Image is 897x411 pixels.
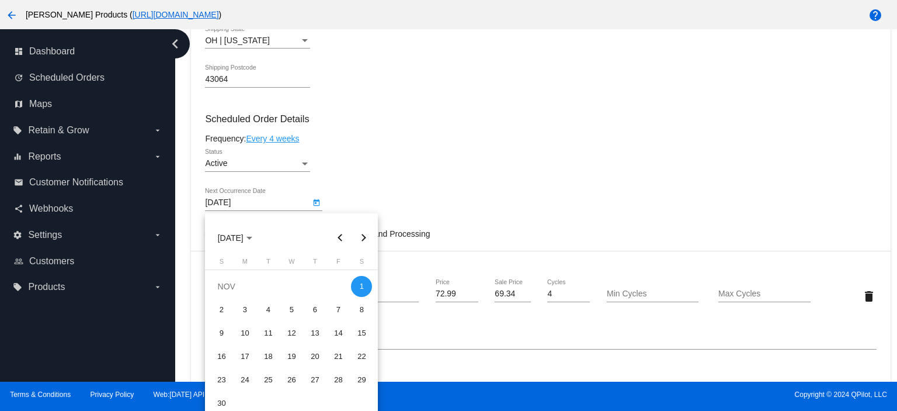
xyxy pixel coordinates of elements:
[258,299,279,320] div: 4
[326,345,350,368] td: November 21, 2025
[211,299,232,320] div: 2
[280,368,303,392] td: November 26, 2025
[234,369,255,391] div: 24
[351,276,372,297] div: 1
[233,322,256,345] td: November 10, 2025
[303,322,326,345] td: November 13, 2025
[280,258,303,270] th: Wednesday
[328,299,349,320] div: 7
[210,258,233,270] th: Sunday
[328,323,349,344] div: 14
[328,369,349,391] div: 28
[234,299,255,320] div: 3
[351,346,372,367] div: 22
[304,323,325,344] div: 13
[210,368,233,392] td: November 23, 2025
[328,346,349,367] div: 21
[350,368,373,392] td: November 29, 2025
[280,345,303,368] td: November 19, 2025
[281,346,302,367] div: 19
[304,299,325,320] div: 6
[211,346,232,367] div: 16
[350,275,373,298] td: November 1, 2025
[233,298,256,322] td: November 3, 2025
[281,299,302,320] div: 5
[350,345,373,368] td: November 22, 2025
[351,323,372,344] div: 15
[210,322,233,345] td: November 9, 2025
[218,233,252,243] span: [DATE]
[233,368,256,392] td: November 24, 2025
[303,345,326,368] td: November 20, 2025
[351,299,372,320] div: 8
[210,298,233,322] td: November 2, 2025
[281,323,302,344] div: 12
[208,226,262,250] button: Choose month and year
[280,298,303,322] td: November 5, 2025
[256,368,280,392] td: November 25, 2025
[326,298,350,322] td: November 7, 2025
[256,298,280,322] td: November 4, 2025
[256,345,280,368] td: November 18, 2025
[303,298,326,322] td: November 6, 2025
[233,345,256,368] td: November 17, 2025
[304,369,325,391] div: 27
[210,275,350,298] td: NOV
[256,258,280,270] th: Tuesday
[233,258,256,270] th: Monday
[352,226,375,250] button: Next month
[326,258,350,270] th: Friday
[351,369,372,391] div: 29
[350,258,373,270] th: Saturday
[258,346,279,367] div: 18
[211,369,232,391] div: 23
[326,368,350,392] td: November 28, 2025
[256,322,280,345] td: November 11, 2025
[258,369,279,391] div: 25
[280,322,303,345] td: November 12, 2025
[234,346,255,367] div: 17
[210,345,233,368] td: November 16, 2025
[303,258,326,270] th: Thursday
[304,346,325,367] div: 20
[303,368,326,392] td: November 27, 2025
[211,323,232,344] div: 9
[350,298,373,322] td: November 8, 2025
[234,323,255,344] div: 10
[281,369,302,391] div: 26
[326,322,350,345] td: November 14, 2025
[328,226,352,250] button: Previous month
[258,323,279,344] div: 11
[350,322,373,345] td: November 15, 2025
